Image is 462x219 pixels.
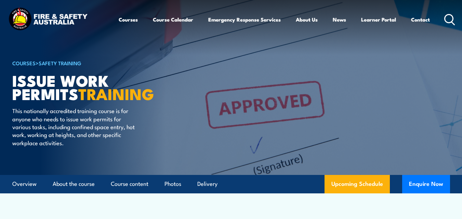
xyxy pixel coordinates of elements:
[12,107,137,147] p: This nationally accredited training course is for anyone who needs to issue work permits for vari...
[411,11,430,28] a: Contact
[53,175,95,193] a: About the course
[208,11,281,28] a: Emergency Response Services
[197,175,217,193] a: Delivery
[111,175,148,193] a: Course content
[164,175,181,193] a: Photos
[12,59,36,67] a: COURSES
[12,59,181,67] h6: >
[119,11,138,28] a: Courses
[325,175,390,193] a: Upcoming Schedule
[12,73,181,100] h1: Issue Work Permits
[153,11,193,28] a: Course Calendar
[296,11,318,28] a: About Us
[333,11,346,28] a: News
[39,59,81,67] a: Safety Training
[361,11,396,28] a: Learner Portal
[12,175,37,193] a: Overview
[402,175,450,193] button: Enquire Now
[78,82,154,105] strong: TRAINING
